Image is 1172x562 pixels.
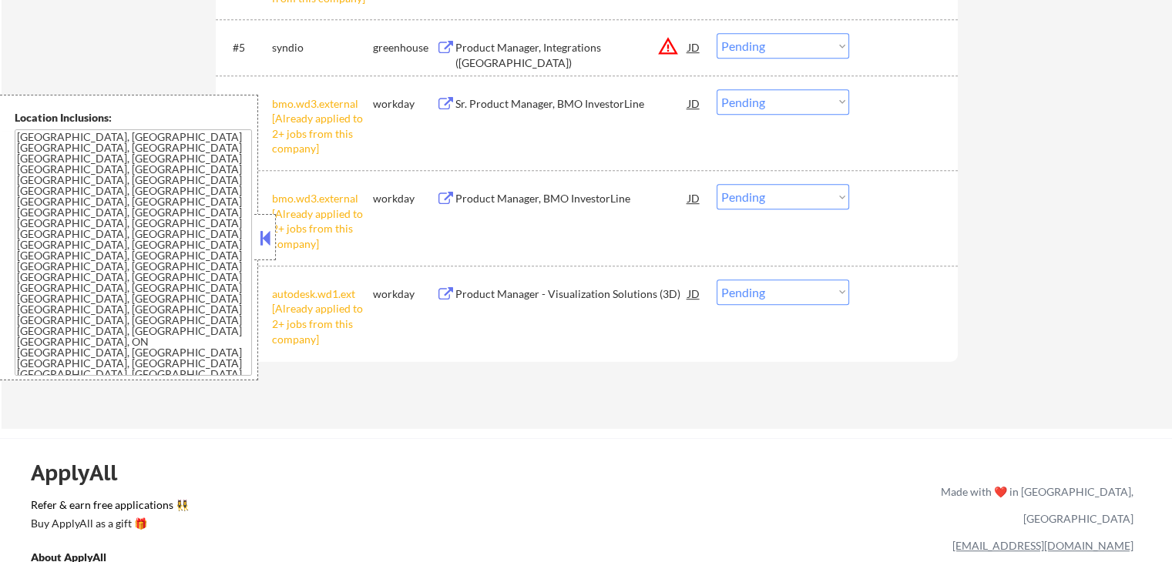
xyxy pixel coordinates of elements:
div: workday [373,286,436,302]
div: Product Manager - Visualization Solutions (3D) [455,286,688,302]
div: workday [373,191,436,206]
div: #5 [233,40,260,55]
a: [EMAIL_ADDRESS][DOMAIN_NAME] [952,539,1133,552]
button: warning_amber [657,35,679,57]
div: Product Manager, Integrations ([GEOGRAPHIC_DATA]) [455,40,688,70]
div: Product Manager, BMO InvestorLine [455,191,688,206]
div: JD [687,279,702,307]
a: Refer & earn free applications 👯‍♀️ [31,500,619,516]
div: JD [687,89,702,117]
div: workday [373,96,436,112]
div: bmo.wd3.external [Already applied to 2+ jobs from this company] [272,96,373,156]
a: Buy ApplyAll as a gift 🎁 [31,516,185,535]
div: JD [687,184,702,212]
div: greenhouse [373,40,436,55]
div: autodesk.wd1.ext [Already applied to 2+ jobs from this company] [272,286,373,346]
div: Made with ❤️ in [GEOGRAPHIC_DATA], [GEOGRAPHIC_DATA] [935,478,1133,532]
div: Sr. Product Manager, BMO InvestorLine [455,96,688,112]
div: Buy ApplyAll as a gift 🎁 [31,518,185,529]
div: syndio [272,40,373,55]
div: Location Inclusions: [15,110,252,125]
div: ApplyAll [31,460,135,486]
div: bmo.wd3.external [Already applied to 2+ jobs from this company] [272,191,373,251]
div: JD [687,33,702,61]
